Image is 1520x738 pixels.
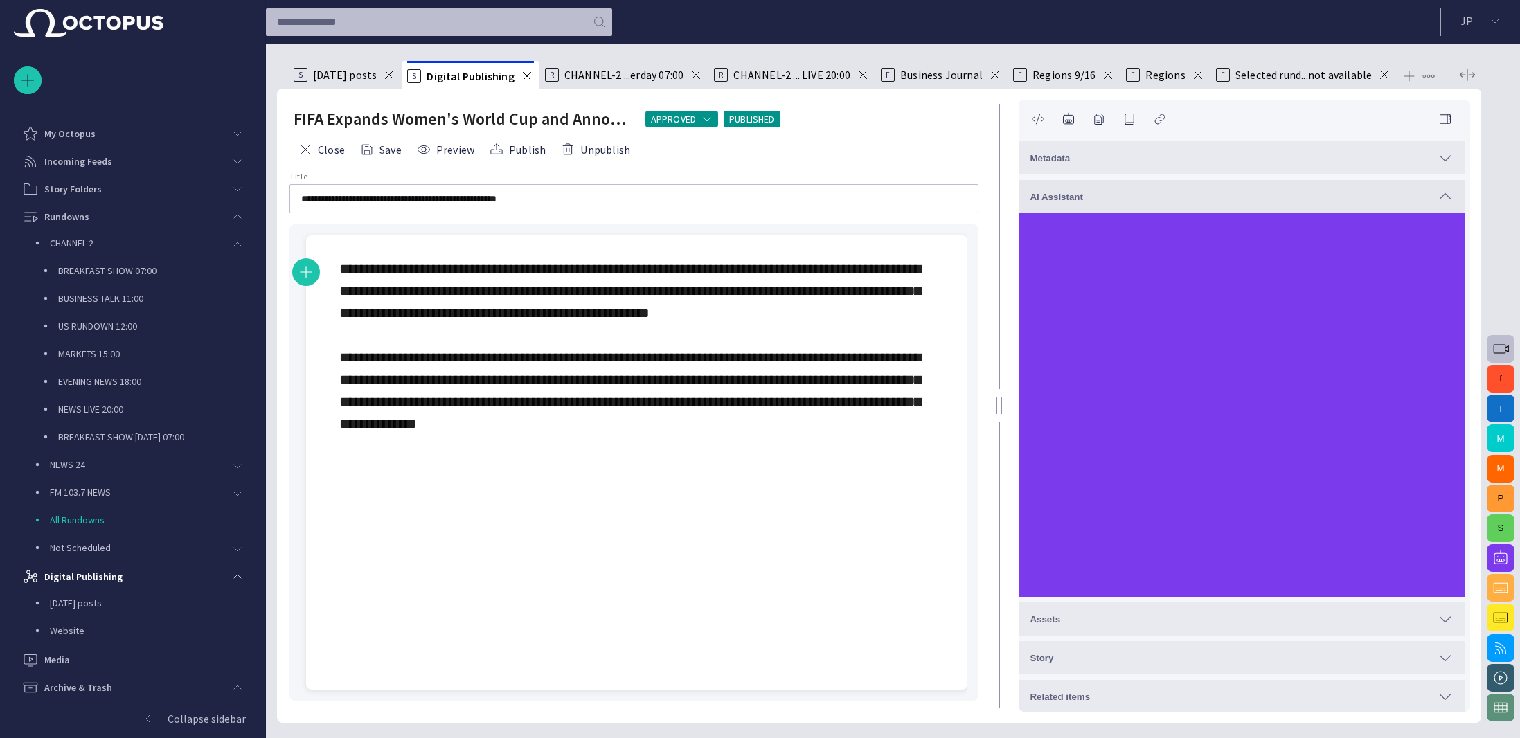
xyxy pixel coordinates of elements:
button: Publish [485,137,551,162]
button: Unpublish [556,137,635,162]
p: F [1126,68,1140,82]
div: MARKETS 15:00 [30,341,251,369]
p: BREAKFAST SHOW 07:00 [58,264,157,278]
button: JP [1449,8,1512,33]
span: Metadata [1030,153,1070,163]
h2: FIFA Expands Women's World Cup and Announces New Funding [294,108,634,130]
div: Media [14,646,251,674]
p: Archive & Trash [44,681,112,694]
p: My Octopus [44,127,96,141]
button: Preview [412,137,479,162]
p: US RUNDOWN 12:00 [58,319,137,333]
span: Regions [1145,68,1185,82]
span: Related items [1030,692,1090,702]
div: US RUNDOWN 12:00 [30,314,251,341]
span: APPROVED [651,112,696,126]
div: EVENING NEWS 18:00 [30,369,251,397]
p: CHANNEL 2 [50,236,93,250]
p: BUSINESS TALK 11:00 [58,291,143,305]
button: S [1487,514,1514,542]
p: BREAKFAST SHOW [DATE] 07:00 [58,430,251,444]
button: Save [355,137,406,162]
div: S[DATE] posts [288,61,402,89]
p: Digital Publishing [44,570,123,584]
p: EVENING NEWS 18:00 [58,375,141,388]
div: BREAKFAST SHOW 07:00 [30,258,251,286]
p: F [1216,68,1230,82]
div: [DATE] posts [22,591,251,618]
button: Close [294,137,350,162]
div: FSelected rund...not available [1210,61,1397,89]
div: FRegions [1120,61,1210,89]
p: Not Scheduled [50,541,111,555]
label: Title [289,171,307,183]
button: Collapse sidebar [14,705,251,732]
p: J P [1460,12,1473,29]
span: CHANNEL-2 ... LIVE 20:00 [733,68,850,82]
p: Rundowns [44,210,89,224]
button: AI Assistant [1019,180,1465,213]
p: FM 103.7 NEWS [50,485,111,499]
span: CHANNEL-2 ...erday 07:00 [564,68,684,82]
span: Business Journal [900,68,983,82]
p: Story Folders [44,182,102,196]
p: All Rundowns [50,513,105,527]
button: P [1487,485,1514,512]
p: Incoming Feeds [44,154,112,168]
ul: main menu [14,120,251,705]
img: Octopus News Room [14,9,163,37]
div: Website [22,618,251,646]
p: NEWS LIVE 20:00 [58,402,123,416]
iframe: AI Assistant [1019,213,1465,597]
p: S [407,69,421,83]
span: PUBLISHED [729,112,775,126]
p: [DATE] posts [50,596,251,610]
p: R [545,68,559,82]
div: BUSINESS TALK 11:00 [30,286,251,314]
button: f [1487,365,1514,393]
div: All Rundowns [22,507,251,535]
p: F [881,68,895,82]
p: NEWS 24 [50,458,85,471]
button: APPROVED [645,111,718,127]
button: Metadata [1019,141,1465,174]
span: Regions 9/16 [1032,68,1096,82]
span: [DATE] posts [313,68,377,82]
div: FRegions 9/16 [1008,61,1120,89]
button: M [1487,424,1514,452]
span: Digital Publishing [427,69,514,83]
button: I [1487,395,1514,422]
div: RCHANNEL-2 ... LIVE 20:00 [708,61,875,89]
p: F [1013,68,1027,82]
div: FBusiness Journal [875,61,1008,89]
p: Collapse sidebar [168,710,246,727]
p: Media [44,653,70,667]
div: NEWS LIVE 20:00 [30,397,251,424]
div: SDigital Publishing [402,61,539,89]
p: R [714,68,728,82]
p: MARKETS 15:00 [58,347,120,361]
span: Story [1030,653,1053,663]
button: Assets [1019,602,1465,636]
span: Assets [1030,614,1060,624]
div: RCHANNEL-2 ...erday 07:00 [539,61,709,89]
p: S [294,68,307,82]
div: BREAKFAST SHOW [DATE] 07:00 [30,424,251,452]
button: Story [1019,641,1465,674]
button: M [1487,455,1514,483]
span: Selected rund...not available [1235,68,1373,82]
span: AI Assistant [1030,192,1083,202]
p: Website [50,624,251,638]
button: Related items [1019,680,1465,713]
